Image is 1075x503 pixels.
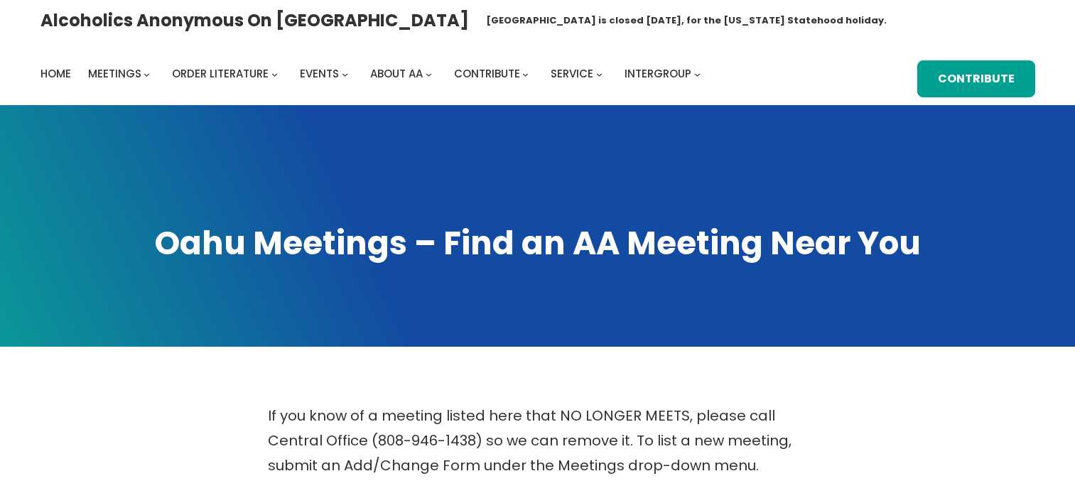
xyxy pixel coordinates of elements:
button: Meetings submenu [144,71,150,77]
a: Contribute [454,64,520,84]
a: Service [551,64,593,84]
p: If you know of a meeting listed here that NO LONGER MEETS, please call Central Office (808-946-14... [268,404,808,478]
span: Events [300,66,339,81]
button: Intergroup submenu [694,71,701,77]
nav: Intergroup [40,64,706,84]
a: Contribute [917,60,1035,98]
span: Home [40,66,71,81]
a: Meetings [88,64,141,84]
button: Contribute submenu [522,71,529,77]
a: Events [300,64,339,84]
h1: Oahu Meetings – Find an AA Meeting Near You [40,222,1035,266]
button: Order Literature submenu [271,71,278,77]
a: About AA [370,64,423,84]
span: Order Literature [172,66,269,81]
button: Service submenu [596,71,603,77]
a: Home [40,64,71,84]
a: Intergroup [625,64,691,84]
a: Alcoholics Anonymous on [GEOGRAPHIC_DATA] [40,5,469,36]
span: Meetings [88,66,141,81]
span: Service [551,66,593,81]
h1: [GEOGRAPHIC_DATA] is closed [DATE], for the [US_STATE] Statehood holiday. [486,13,887,28]
span: Intergroup [625,66,691,81]
span: About AA [370,66,423,81]
button: About AA submenu [426,71,432,77]
button: Events submenu [342,71,348,77]
span: Contribute [454,66,520,81]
